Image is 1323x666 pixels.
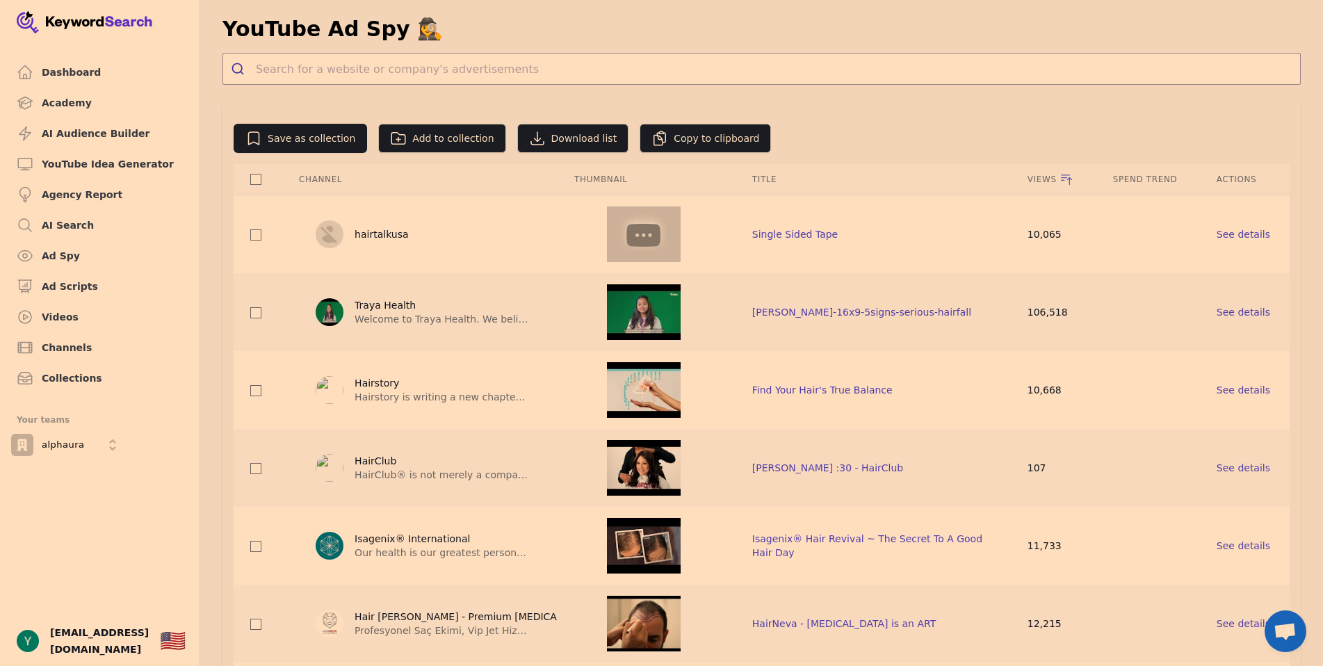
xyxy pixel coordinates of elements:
input: Search for a website or company's advertisements [256,54,1300,84]
div: Hair [PERSON_NAME] - Premium [MEDICAL_DATA] [GEOGRAPHIC_DATA] [GEOGRAPHIC_DATA] [355,610,806,624]
input: Toggle Row Selected [250,541,261,552]
a: AI Audience Builder [11,120,188,147]
div: Actions [1217,174,1273,185]
span: [EMAIL_ADDRESS][DOMAIN_NAME] [50,624,149,658]
button: Add to collection [378,124,505,153]
div: Your teams [17,412,183,428]
a: Ad Spy [11,242,188,270]
button: Copy to clipboard [640,124,771,153]
span: [PERSON_NAME]-16x9-5signs-serious-hairfall [752,307,971,318]
p: Our health is our greatest personal asset. Which is why better wellness opportunities should be a... [355,546,528,560]
h1: YouTube Ad Spy 🕵️‍♀️ [222,17,443,42]
input: Toggle All Rows Selected [250,174,261,185]
img: YouthStick Support [17,630,39,652]
button: Download list [517,124,629,153]
div: Isagenix® International [355,532,528,546]
div: hairtalkusa [355,227,408,241]
button: Open user button [17,630,39,652]
img: Your Company [17,11,153,33]
th: Toggle SortBy [1011,164,1096,195]
a: Channels [11,334,188,362]
a: Ad Scripts [11,273,188,300]
span: See details [1217,229,1270,240]
span: [PERSON_NAME] :30 - HairClub [752,462,903,473]
div: 🇺🇸 [160,628,186,653]
input: Toggle Row Selected [250,463,261,474]
a: Videos [11,303,188,331]
a: Collections [11,364,188,392]
div: Title [752,174,994,185]
a: Academy [11,89,188,117]
p: HairClub® is not merely a company or brand. We're a family of hair health experts whose mission i... [355,468,528,482]
span: HairNeva - [MEDICAL_DATA] is an ART [752,618,936,629]
img: default.jpg [574,518,713,574]
div: Channel [299,174,541,185]
div: Views [1028,172,1080,186]
span: Single Sided Tape [752,229,838,240]
img: alphaura [11,434,33,456]
img: default.jpg [574,440,713,496]
div: HairClub [355,454,528,468]
span: Isagenix® Hair Revival ~ The Secret To A Good Hair Day [752,533,982,558]
input: Toggle Row Selected [250,619,261,630]
span: See details [1217,618,1270,629]
button: Open organization switcher [11,434,124,456]
a: Dashboard [11,58,188,86]
img: default.jpg [574,206,713,262]
p: Hairstory is writing a new chapter in haircare, and the hairdressers featured here from around th... [355,390,528,404]
input: Toggle Row Selected [250,307,261,318]
button: Save as collection [234,124,367,153]
span: See details [1217,462,1270,473]
a: AI Search [11,211,188,239]
div: Traya Health [355,298,528,312]
input: Toggle Row Selected [250,229,261,241]
button: 🇺🇸 [160,627,186,655]
button: Submit [223,54,256,84]
div: Thumbnail [574,174,719,185]
img: default.jpg [574,596,713,651]
p: Profesyonel Saç Ekimi, Vip Jet Hizmeti ile dünyanın her yerinde [PHONE_NUMBER] [PHONE_NUMBER] [355,624,528,637]
div: Open chat [1265,610,1306,652]
span: 107 [1028,462,1046,473]
span: 10,065 [1028,229,1062,240]
div: Hairstory [355,376,528,390]
span: Find Your Hair's True Balance [752,384,893,396]
span: 10,668 [1028,384,1062,396]
img: default.jpg [574,362,713,418]
p: alphaura [42,439,85,451]
span: 11,733 [1028,540,1062,551]
img: default.jpg [574,284,713,340]
span: See details [1217,540,1270,551]
input: Toggle Row Selected [250,385,261,396]
p: Welcome to Traya Health. We believe that health goes beyond the shape of your body. Hence in this... [355,312,528,326]
a: YouTube Idea Generator [11,150,188,178]
span: 12,215 [1028,618,1062,629]
span: See details [1217,307,1270,318]
a: Agency Report [11,181,188,209]
div: Spend Trend [1113,174,1183,185]
span: See details [1217,384,1270,396]
span: 106,518 [1028,307,1068,318]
